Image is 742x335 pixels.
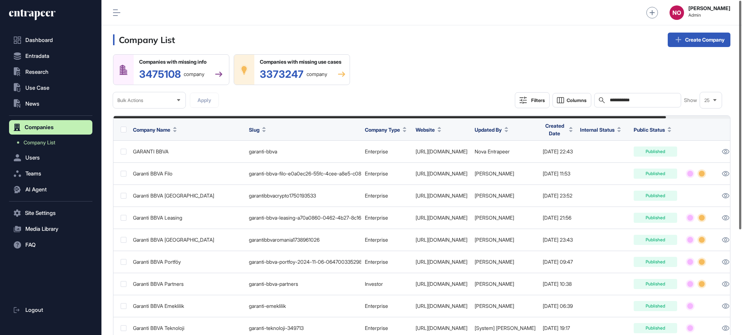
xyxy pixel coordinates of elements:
[9,65,92,79] button: Research
[365,171,408,177] div: Enterprise
[133,149,242,154] div: GARANTI BBVA
[133,303,242,309] div: Garanti BBVA Emeklilik
[416,126,435,133] span: Website
[133,259,242,265] div: Garanti BBVA Portföy
[249,303,358,309] div: garanti-emeklilik
[25,242,36,248] span: FAQ
[365,193,408,199] div: Enterprise
[668,33,730,47] a: Create Company
[567,98,587,103] span: Columns
[475,192,514,199] a: [PERSON_NAME]
[475,281,514,287] a: [PERSON_NAME]
[416,170,467,177] a: [URL][DOMAIN_NAME]
[543,281,573,287] div: [DATE] 10:38
[25,124,54,130] span: Companies
[475,126,508,133] button: Updated By
[475,215,514,221] a: [PERSON_NAME]
[249,281,358,287] div: garanti-bbva-partners
[670,5,684,20] button: NO
[249,171,358,177] div: garanti-bbva-filo-e0a0ec26-55fc-4cee-a8e5-c08a5ff0bb5e
[688,5,730,11] strong: [PERSON_NAME]
[634,191,677,201] div: Published
[634,279,677,289] div: Published
[634,213,677,223] div: Published
[365,126,400,133] span: Company Type
[543,215,573,221] div: [DATE] 21:56
[365,303,408,309] div: Enterprise
[475,237,514,243] a: [PERSON_NAME]
[684,97,697,103] span: Show
[133,215,242,221] div: Garanti BBVA Leasing
[416,281,467,287] a: [URL][DOMAIN_NAME]
[249,149,358,154] div: garanti-bbva
[515,92,550,108] button: Filters
[634,126,665,133] span: Public Status
[25,101,39,107] span: News
[307,72,327,77] span: company
[117,98,143,103] span: Bulk Actions
[9,150,92,165] button: Users
[25,171,41,177] span: Teams
[475,148,510,154] a: Nova Entrapeer
[416,303,467,309] a: [URL][DOMAIN_NAME]
[543,149,573,154] div: [DATE] 22:43
[249,237,358,243] div: garantibbvaromania1738961026
[249,215,358,221] div: garanti-bbva-leasing-a70a0860-0462-4b27-8c16-a1a757274400
[365,237,408,243] div: Enterprise
[25,37,53,43] span: Dashboard
[249,259,358,265] div: garanti-bbva-portfoy-2024-11-06-064700335298
[139,69,204,79] div: 3475108
[25,187,47,192] span: AI Agent
[9,206,92,220] button: Site Settings
[475,170,514,177] a: [PERSON_NAME]
[184,72,204,77] span: company
[634,235,677,245] div: Published
[475,126,502,133] span: Updated By
[416,148,467,154] a: [URL][DOMAIN_NAME]
[113,34,175,45] h3: Company List
[25,155,40,161] span: Users
[9,97,92,111] button: News
[634,169,677,179] div: Published
[543,325,573,331] div: [DATE] 19:17
[139,59,222,65] div: Companies with missing info
[580,126,621,133] button: Internal Status
[688,13,730,18] span: Admin
[133,325,242,331] div: Garanti BBVA Teknoloji
[475,259,514,265] a: [PERSON_NAME]
[25,226,58,232] span: Media Library
[634,301,677,311] div: Published
[475,303,514,309] a: [PERSON_NAME]
[133,193,242,199] div: Garanti BBVA [GEOGRAPHIC_DATA]
[25,307,43,313] span: Logout
[249,126,259,133] span: Slug
[133,171,242,177] div: Garanti BBVA Filo
[25,85,49,91] span: Use Case
[634,257,677,267] div: Published
[416,192,467,199] a: [URL][DOMAIN_NAME]
[580,126,614,133] span: Internal Status
[704,98,710,103] span: 25
[543,122,566,137] span: Created Date
[24,140,55,145] span: Company List
[365,325,408,331] div: Enterprise
[9,33,92,47] a: Dashboard
[9,222,92,236] button: Media Library
[416,325,467,331] a: [URL][DOMAIN_NAME]
[416,259,467,265] a: [URL][DOMAIN_NAME]
[543,237,573,243] div: [DATE] 23:43
[9,81,92,95] button: Use Case
[9,166,92,181] button: Teams
[634,126,671,133] button: Public Status
[416,215,467,221] a: [URL][DOMAIN_NAME]
[553,93,591,107] button: Columns
[260,59,345,65] div: Companies with missing use cases
[13,136,92,149] a: Company List
[9,238,92,252] button: FAQ
[9,49,92,63] button: Entradata
[133,126,170,133] span: Company Name
[9,120,92,135] button: Companies
[25,210,56,216] span: Site Settings
[543,171,573,177] div: [DATE] 11:53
